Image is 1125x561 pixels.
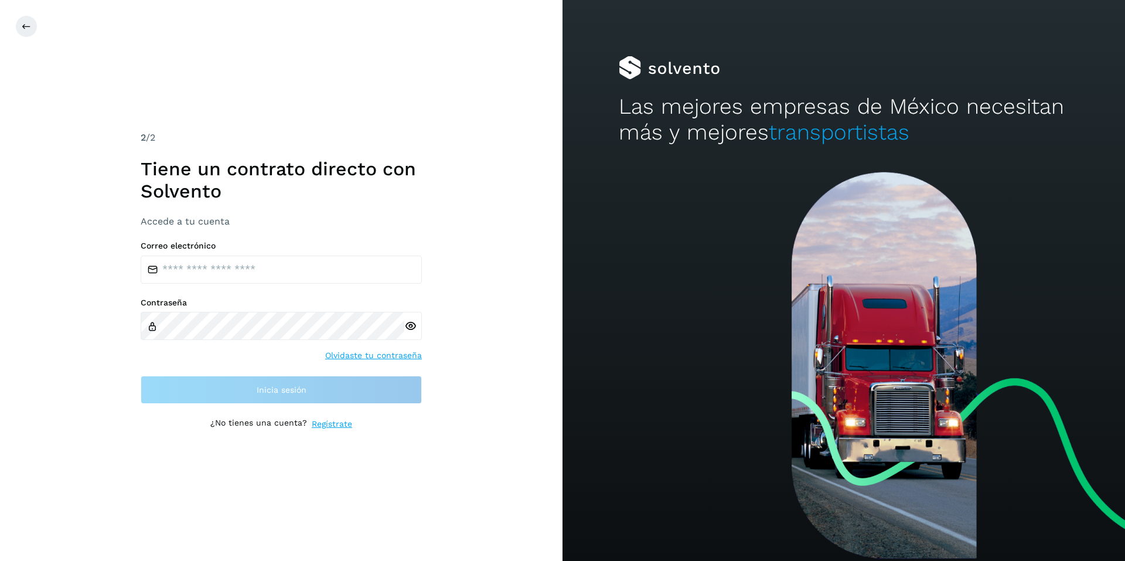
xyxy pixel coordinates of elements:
a: Olvidaste tu contraseña [325,349,422,362]
p: ¿No tienes una cuenta? [210,418,307,430]
a: Regístrate [312,418,352,430]
h1: Tiene un contrato directo con Solvento [141,158,422,203]
label: Contraseña [141,298,422,308]
label: Correo electrónico [141,241,422,251]
span: transportistas [769,120,909,145]
span: Inicia sesión [257,386,306,394]
span: 2 [141,132,146,143]
h3: Accede a tu cuenta [141,216,422,227]
div: /2 [141,131,422,145]
button: Inicia sesión [141,376,422,404]
h2: Las mejores empresas de México necesitan más y mejores [619,94,1069,146]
